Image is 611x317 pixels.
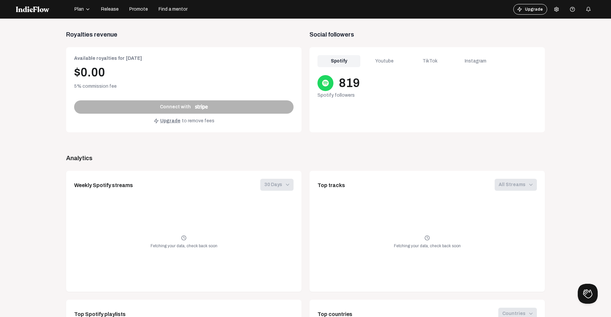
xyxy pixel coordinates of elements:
[578,284,598,304] iframe: Toggle Customer Support
[66,30,302,39] span: Royalties revenue
[195,104,208,110] img: stripe_logo_white.svg
[317,93,355,98] span: Spotify followers
[74,55,294,62] div: Available royalties for [DATE]
[317,55,360,67] div: Spotify
[363,55,406,67] div: Youtube
[182,118,214,124] span: to remove fees
[321,79,329,87] img: Spotify.svg
[155,4,191,15] button: Find a mentor
[74,83,294,90] div: 5% commission fee
[70,4,94,15] button: Plan
[74,6,84,13] span: Plan
[317,181,345,189] div: Top tracks
[159,6,187,13] span: Find a mentor
[66,154,545,163] div: Analytics
[125,4,152,15] button: Promote
[129,6,148,13] span: Promote
[513,4,547,15] button: Upgrade
[74,181,133,189] div: Weekly Spotify streams
[16,6,49,12] img: indieflow-logo-white.svg
[454,55,497,67] div: Instagram
[74,100,294,114] button: Connect with
[74,200,294,284] div: Fetching your data, check back soon
[97,4,123,15] button: Release
[160,118,181,124] span: Upgrade
[309,30,545,39] span: Social followers
[317,200,537,284] div: Fetching your data, check back soon
[74,66,294,79] div: $0.00
[409,55,451,67] div: TikTok
[160,104,191,110] span: Connect with
[339,76,360,90] div: 819
[101,6,119,13] span: Release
